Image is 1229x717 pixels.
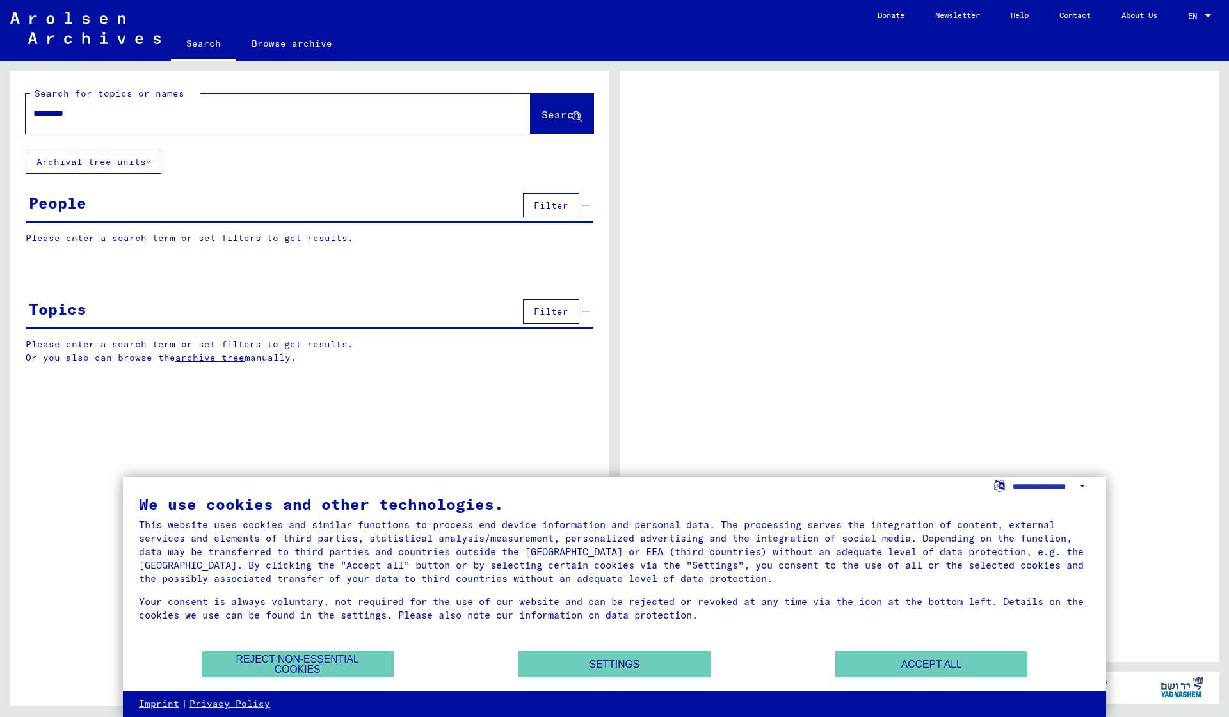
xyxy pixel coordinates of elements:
button: Reject non-essential cookies [202,651,394,677]
div: Your consent is always voluntary, not required for the use of our website and can be rejected or ... [139,595,1090,622]
button: Accept all [835,651,1027,677]
button: Search [531,94,593,134]
span: Search [542,108,580,121]
a: Imprint [139,698,179,711]
mat-label: Search for topics or names [35,88,184,99]
a: Search [171,28,236,61]
button: Filter [523,299,579,324]
p: Please enter a search term or set filters to get results. [26,232,593,245]
span: Filter [534,306,568,317]
a: archive tree [175,352,245,363]
div: Topics [29,297,86,320]
div: We use cookies and other technologies. [139,496,1090,512]
span: EN [1188,12,1202,20]
button: Settings [518,651,711,677]
button: Filter [523,193,579,217]
button: Archival tree units [26,150,161,174]
p: Please enter a search term or set filters to get results. Or you also can browse the manually. [26,338,593,365]
span: Filter [534,200,568,211]
a: Privacy Policy [189,698,270,711]
a: Browse archive [236,28,348,59]
div: People [29,191,86,214]
div: This website uses cookies and similar functions to process end device information and personal da... [139,518,1090,585]
img: Arolsen_neg.svg [10,12,161,44]
img: yv_logo.png [1158,671,1206,703]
